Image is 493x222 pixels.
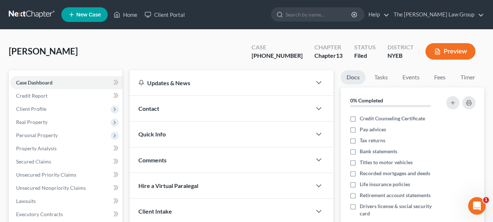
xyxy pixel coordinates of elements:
[138,182,198,189] span: Hire a Virtual Paralegal
[360,137,385,144] span: Tax returns
[16,185,86,191] span: Unsecured Nonpriority Claims
[16,172,76,178] span: Unsecured Priority Claims
[360,115,425,122] span: Credit Counseling Certificate
[428,70,452,84] a: Fees
[10,208,122,221] a: Executory Contracts
[397,70,425,84] a: Events
[16,211,63,217] span: Executory Contracts
[9,46,78,56] span: [PERSON_NAME]
[10,76,122,89] a: Case Dashboard
[360,126,386,133] span: Pay advices
[387,43,414,52] div: District
[16,93,47,99] span: Credit Report
[360,192,431,199] span: Retirement account statements
[368,70,394,84] a: Tasks
[138,208,172,215] span: Client Intake
[10,155,122,168] a: Secured Claims
[16,79,53,86] span: Case Dashboard
[365,8,389,21] a: Help
[10,168,122,181] a: Unsecured Priority Claims
[387,52,414,60] div: NYEB
[360,159,413,166] span: Titles to motor vehicles
[455,70,481,84] a: Timer
[360,181,410,188] span: Life insurance policies
[16,106,46,112] span: Client Profile
[336,52,343,59] span: 13
[16,158,51,165] span: Secured Claims
[360,170,430,177] span: Recorded mortgages and deeds
[354,43,376,52] div: Status
[252,52,303,60] div: [PHONE_NUMBER]
[10,89,122,102] a: Credit Report
[138,79,303,87] div: Updates & News
[483,197,489,203] span: 1
[314,43,343,52] div: Chapter
[138,131,166,138] span: Quick Info
[286,8,352,21] input: Search by name...
[360,203,442,217] span: Drivers license & social security card
[10,195,122,208] a: Lawsuits
[10,181,122,195] a: Unsecured Nonpriority Claims
[16,132,58,138] span: Personal Property
[350,97,383,104] strong: 0% Completed
[138,157,167,163] span: Comments
[360,148,397,155] span: Bank statements
[425,43,475,60] button: Preview
[354,52,376,60] div: Filed
[341,70,366,84] a: Docs
[141,8,188,21] a: Client Portal
[16,145,57,151] span: Property Analysis
[390,8,484,21] a: The [PERSON_NAME] Law Group
[16,119,47,125] span: Real Property
[138,105,159,112] span: Contact
[16,198,36,204] span: Lawsuits
[314,52,343,60] div: Chapter
[76,12,101,18] span: New Case
[110,8,141,21] a: Home
[10,142,122,155] a: Property Analysis
[468,197,486,215] iframe: Intercom live chat
[252,43,303,52] div: Case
